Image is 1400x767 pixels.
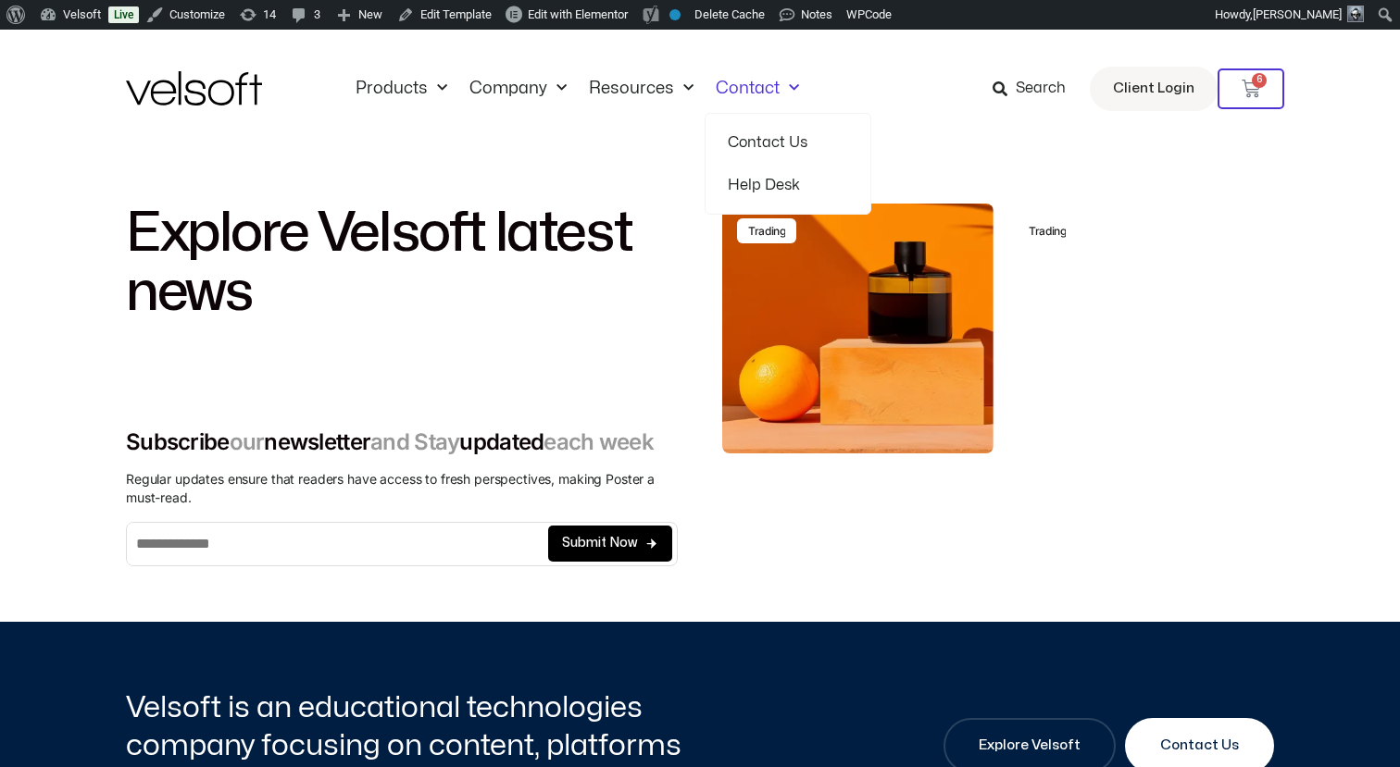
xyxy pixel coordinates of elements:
span: 6 [1252,73,1267,88]
a: Client Login [1090,67,1218,111]
a: Live [108,6,139,23]
a: Contact Us [728,121,848,164]
div: Trading [1029,224,1066,238]
span: [PERSON_NAME] [1253,7,1342,21]
ul: ContactMenu Toggle [705,113,871,215]
iframe: chat widget [1165,726,1391,767]
a: Help Desk [728,164,848,206]
nav: Menu [344,79,810,99]
span: Contact Us [1160,735,1239,757]
span: each week [544,428,654,455]
a: 6 [1218,68,1284,109]
div: Trading [748,224,785,238]
div: No index [669,9,681,20]
a: ResourcesMenu Toggle [578,79,705,99]
span: and Stay [370,428,459,455]
img: Velsoft Training Materials [126,71,262,105]
span: Client Login [1113,77,1194,101]
div: Regular updates ensure that readers have access to fresh perspectives, making Poster a must-read. [126,470,678,507]
button: Submit Now [548,526,672,561]
a: Search [993,73,1079,105]
a: ContactMenu Toggle [705,79,810,99]
h2: Subscribe newsletter updated [126,429,678,455]
span: Explore Velsoft [979,735,1081,757]
h2: Explore Velsoft latest news [126,204,678,322]
span: Edit with Elementor [528,7,628,21]
a: CompanyMenu Toggle [458,79,578,99]
span: our [230,428,265,455]
a: ProductsMenu Toggle [344,79,458,99]
span: Search [1016,77,1066,101]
